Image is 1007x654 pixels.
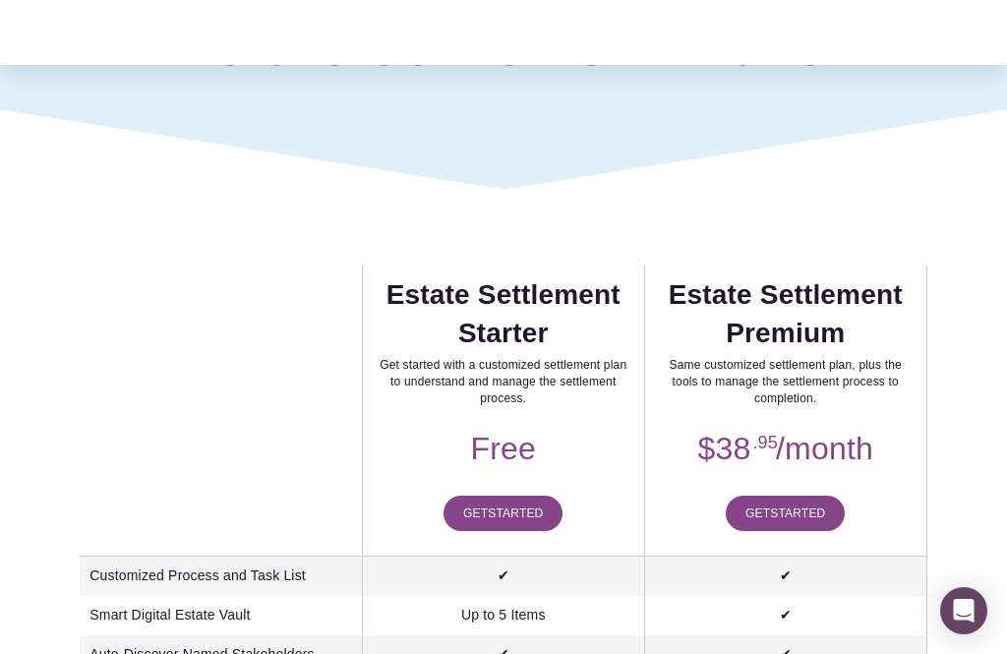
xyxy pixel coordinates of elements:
a: GetStarted [444,496,563,532]
span: Started [488,506,543,520]
span: ✔ [498,567,509,583]
th: Estate Settlement Premium [644,266,926,422]
span: Free [470,431,536,466]
span: Get started with a customized settlement plan to understand and manage the settlement process. [380,358,626,405]
div: Open Intercom Messenger [940,587,987,634]
span: Started [770,506,825,520]
th: Estate Settlement Starter [362,266,644,422]
a: GetStarted [726,496,845,532]
td: Smart Digital Estate Vault [80,596,362,635]
span: ✔ [780,607,792,623]
td: Customized Process and Task List [80,557,362,596]
span: $38 /month [697,431,872,466]
span: ✔ [780,567,792,583]
td: Up to 5 Items [362,596,644,635]
h1: Estate Settlement Plans [149,16,857,75]
span: .95 [752,433,778,452]
span: Same customized settlement plan, plus the tools to manage the settlement process to completion. [670,358,902,405]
